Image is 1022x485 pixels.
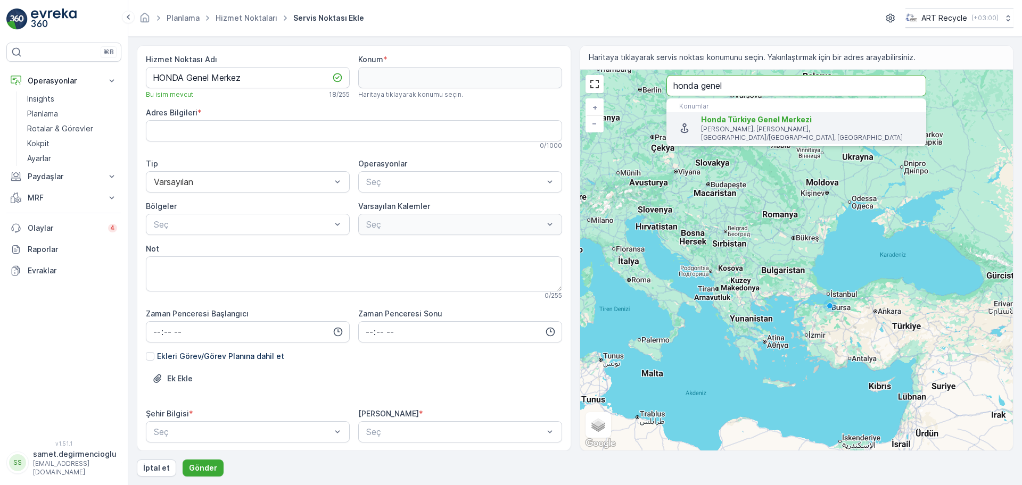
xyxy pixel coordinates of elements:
label: Tip [146,159,158,168]
a: View Fullscreen [587,76,603,92]
button: MRF [6,187,121,208]
a: Olaylar4 [6,218,121,239]
ul: Menu [666,98,926,146]
p: Ek Ekle [167,373,193,384]
a: Planlama [23,106,121,121]
button: ART Recycle(+03:00) [905,9,1013,28]
p: ⌘B [103,48,114,56]
a: Layers [587,413,610,437]
p: Raporlar [28,244,117,255]
label: [PERSON_NAME] [358,409,419,418]
img: logo [6,9,28,30]
button: Operasyonlar [6,70,121,91]
p: İptal et [143,463,170,473]
span: Bu isim mevcut [146,90,193,99]
span: Haritaya tıklayarak konumu seçin. [358,90,463,99]
p: samet.degirmencioglu [33,449,117,459]
span: − [592,119,597,128]
a: Raporlar [6,239,121,260]
span: + [592,103,597,112]
label: Not [146,244,159,253]
p: [PERSON_NAME], [PERSON_NAME], [GEOGRAPHIC_DATA]/[GEOGRAPHIC_DATA], [GEOGRAPHIC_DATA] [701,125,918,142]
p: Olaylar [28,223,102,233]
img: Google [583,437,618,450]
p: 18 / 255 [329,90,350,99]
p: 4 [110,224,115,232]
p: Seç [366,175,543,188]
a: Planlama [167,13,200,22]
a: Uzaklaştır [587,115,603,131]
label: Varsayılan Kalemler [358,202,430,211]
p: Evraklar [28,265,117,276]
label: Hizmet Noktası Adı [146,55,217,64]
p: Ayarlar [27,153,51,164]
button: Paydaşlar [6,166,121,187]
label: Bölgeler [146,202,177,211]
a: Bu bölgeyi Google Haritalar'da açın (yeni pencerede açılır) [583,437,618,450]
p: ART Recycle [921,13,967,23]
input: Adrese göre ara [666,75,926,96]
p: MRF [28,193,100,203]
a: Insights [23,91,121,106]
button: Gönder [183,459,224,476]
a: Ayarlar [23,151,121,166]
p: Konumlar [679,102,913,111]
p: Seç [154,425,331,438]
button: Dosya Yükle [146,370,199,387]
p: Paydaşlar [28,171,100,182]
p: Planlama [27,108,58,119]
span: Honda Türkiye Genel Merkezi [701,115,812,124]
p: Insights [27,94,54,104]
p: Gönder [189,463,217,473]
p: ( +03:00 ) [971,14,999,22]
a: Ana Sayfa [139,16,151,25]
p: Kokpit [27,138,50,149]
p: 0 / 255 [545,291,562,300]
p: Seç [366,425,543,438]
label: Adres Bilgileri [146,108,197,117]
button: SSsamet.degirmencioglu[EMAIL_ADDRESS][DOMAIN_NAME] [6,449,121,476]
label: Operasyonlar [358,159,407,168]
p: Ekleri Görev/Görev Planına dahil et [157,351,284,362]
a: Evraklar [6,260,121,281]
img: image_23.png [905,12,917,24]
a: Kokpit [23,136,121,151]
p: [EMAIL_ADDRESS][DOMAIN_NAME] [33,459,117,476]
a: Yakınlaştır [587,99,603,115]
label: Zaman Penceresi Sonu [358,309,442,318]
button: İptal et [137,459,176,476]
span: Haritaya tıklayarak servis noktası konumunu seçin. Yakınlaştırmak için bir adres arayabilirsiniz. [589,52,916,63]
p: 0 / 1000 [540,141,562,150]
a: Hizmet Noktaları [216,13,277,22]
span: Servis Noktası Ekle [291,13,366,23]
img: logo_light-DOdMpM7g.png [31,9,77,30]
span: v 1.51.1 [6,440,121,447]
label: Konum [358,55,383,64]
a: Rotalar & Görevler [23,121,121,136]
label: Zaman Penceresi Başlangıcı [146,309,249,318]
p: Seç [154,218,331,231]
label: Şehir Bilgisi [146,409,189,418]
p: Rotalar & Görevler [27,123,93,134]
div: SS [9,454,26,471]
p: Operasyonlar [28,76,100,86]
